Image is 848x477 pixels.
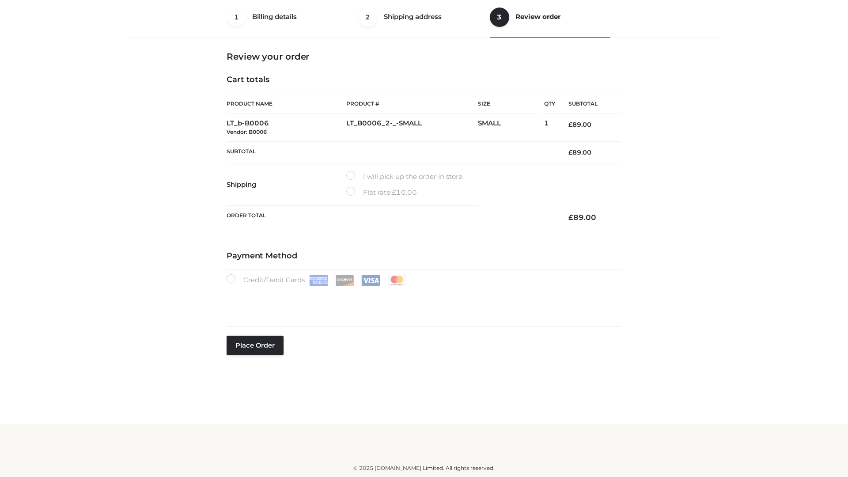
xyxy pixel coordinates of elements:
iframe: Secure payment input frame [225,284,620,317]
span: £ [568,213,573,222]
span: £ [392,188,396,197]
td: LT_b-B0006 [227,114,346,142]
th: Subtotal [555,94,621,114]
bdi: 89.00 [568,121,591,129]
img: Mastercard [387,275,406,286]
td: LT_B0006_2-_-SMALL [346,114,478,142]
span: £ [568,121,572,129]
img: Discover [335,275,354,286]
th: Size [478,94,540,114]
th: Subtotal [227,141,555,163]
label: I will pick up the order in store. [346,171,464,182]
label: Flat rate: [346,187,417,198]
h4: Payment Method [227,251,621,261]
td: SMALL [478,114,544,142]
h3: Review your order [227,51,621,62]
h4: Cart totals [227,75,621,85]
th: Order Total [227,206,555,229]
img: Visa [361,275,380,286]
td: 1 [544,114,555,142]
th: Product # [346,94,478,114]
th: Shipping [227,163,346,206]
bdi: 89.00 [568,213,596,222]
th: Product Name [227,94,346,114]
bdi: 10.00 [392,188,417,197]
span: £ [568,148,572,156]
th: Qty [544,94,555,114]
button: Place order [227,336,284,355]
div: © 2025 [DOMAIN_NAME] Limited. All rights reserved. [131,464,717,473]
label: Credit/Debit Cards [227,274,407,286]
small: Vendor: B0006 [227,129,267,135]
bdi: 89.00 [568,148,591,156]
img: Amex [309,275,328,286]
